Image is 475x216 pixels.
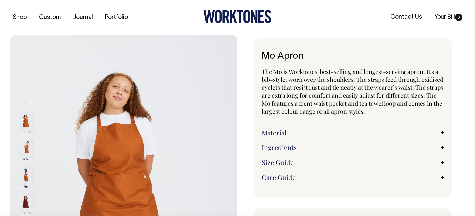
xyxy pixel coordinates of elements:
[19,139,34,162] img: rust
[19,112,34,135] img: rust
[262,51,444,62] h1: Mo Apron
[262,173,444,181] a: Care Guide
[102,12,131,23] a: Portfolio
[70,12,96,23] a: Journal
[262,143,444,151] a: Ingredients
[21,95,31,110] button: Previous
[36,12,63,23] a: Custom
[388,12,425,23] a: Contact Us
[19,166,34,189] img: rust
[10,12,30,23] a: Shop
[262,158,444,166] a: Size Guide
[262,129,444,136] a: Material
[262,68,443,115] span: The Mo is Worktones' best-selling and longest-serving apron. It's a bib-style, worn over the shou...
[432,12,465,23] a: Your Bill0
[455,14,462,21] span: 0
